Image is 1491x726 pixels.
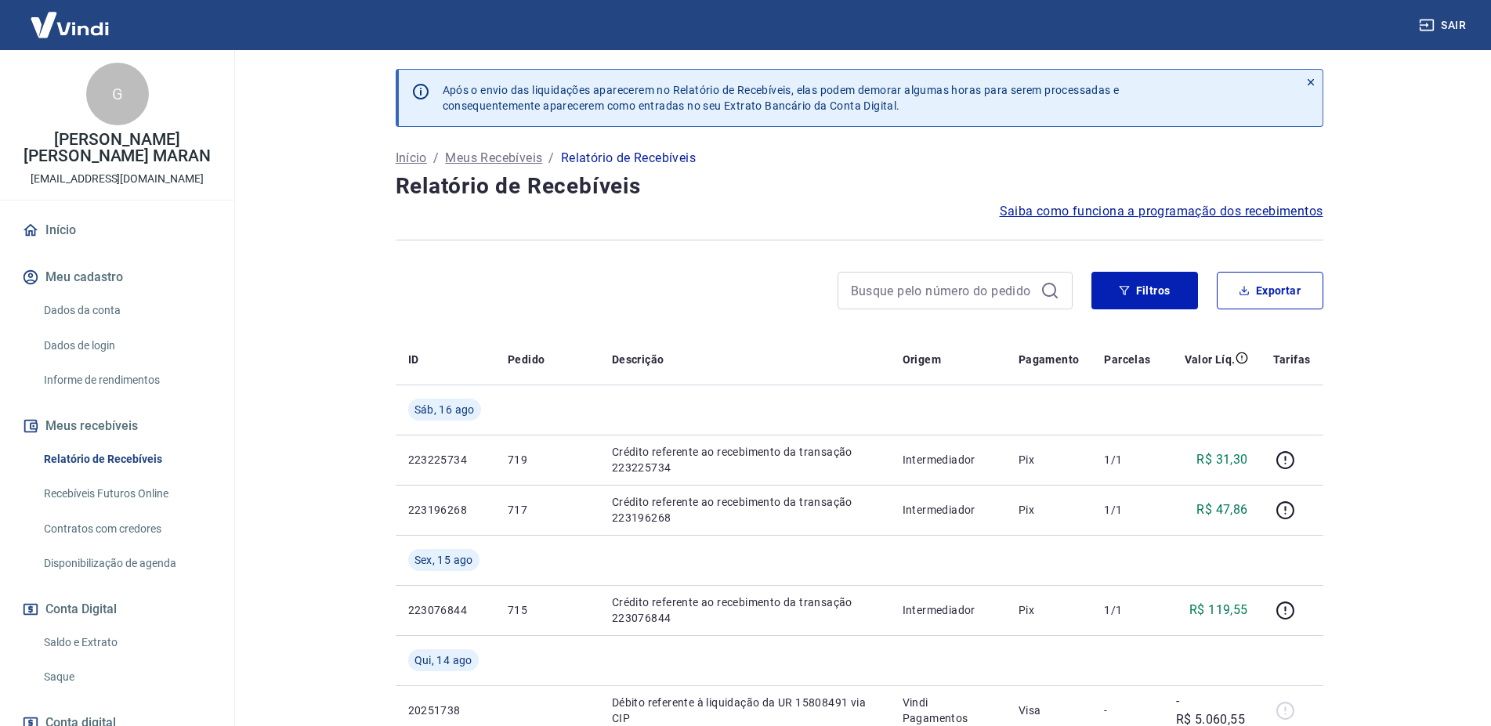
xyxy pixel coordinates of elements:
p: Pix [1019,602,1080,618]
p: 1/1 [1104,502,1150,518]
p: 717 [508,502,587,518]
p: Visa [1019,703,1080,718]
span: Sex, 15 ago [414,552,473,568]
img: Vindi [19,1,121,49]
p: Débito referente à liquidação da UR 15808491 via CIP [612,695,878,726]
p: Crédito referente ao recebimento da transação 223225734 [612,444,878,475]
p: Crédito referente ao recebimento da transação 223196268 [612,494,878,526]
button: Filtros [1091,272,1198,309]
p: Crédito referente ao recebimento da transação 223076844 [612,594,878,626]
p: 223076844 [408,602,483,618]
input: Busque pelo número do pedido [851,279,1034,302]
p: 719 [508,452,587,468]
p: 715 [508,602,587,618]
button: Exportar [1217,272,1323,309]
p: [PERSON_NAME] [PERSON_NAME] MARAN [13,132,222,164]
p: 223225734 [408,452,483,468]
p: Vindi Pagamentos [903,695,993,726]
p: 20251738 [408,703,483,718]
p: 1/1 [1104,452,1150,468]
p: Relatório de Recebíveis [561,149,696,168]
a: Dados da conta [38,294,215,327]
button: Conta Digital [19,592,215,627]
a: Recebíveis Futuros Online [38,478,215,510]
a: Relatório de Recebíveis [38,443,215,475]
button: Sair [1416,11,1472,40]
span: Sáb, 16 ago [414,402,475,417]
p: Parcelas [1104,352,1150,367]
p: R$ 31,30 [1196,450,1247,469]
p: ID [408,352,419,367]
p: Pix [1019,452,1080,468]
p: Após o envio das liquidações aparecerem no Relatório de Recebíveis, elas podem demorar algumas ho... [443,82,1120,114]
p: Intermediador [903,502,993,518]
a: Início [396,149,427,168]
p: Valor Líq. [1185,352,1236,367]
a: Saque [38,661,215,693]
p: Origem [903,352,941,367]
p: 223196268 [408,502,483,518]
p: [EMAIL_ADDRESS][DOMAIN_NAME] [31,171,204,187]
p: Pix [1019,502,1080,518]
p: 1/1 [1104,602,1150,618]
span: Qui, 14 ago [414,652,472,668]
a: Saiba como funciona a programação dos recebimentos [1000,202,1323,221]
p: / [548,149,554,168]
div: G [86,63,149,125]
a: Meus Recebíveis [445,149,542,168]
p: Tarifas [1273,352,1311,367]
p: R$ 47,86 [1196,500,1247,519]
a: Saldo e Extrato [38,627,215,659]
button: Meu cadastro [19,260,215,294]
p: Descrição [612,352,664,367]
button: Meus recebíveis [19,409,215,443]
h4: Relatório de Recebíveis [396,171,1323,202]
p: Intermediador [903,602,993,618]
p: - [1104,703,1150,718]
p: Pedido [508,352,545,367]
p: Intermediador [903,452,993,468]
p: Pagamento [1019,352,1080,367]
a: Dados de login [38,330,215,362]
p: R$ 119,55 [1189,601,1248,619]
a: Contratos com credores [38,513,215,545]
a: Informe de rendimentos [38,364,215,396]
p: / [433,149,439,168]
a: Início [19,213,215,247]
a: Disponibilização de agenda [38,547,215,580]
